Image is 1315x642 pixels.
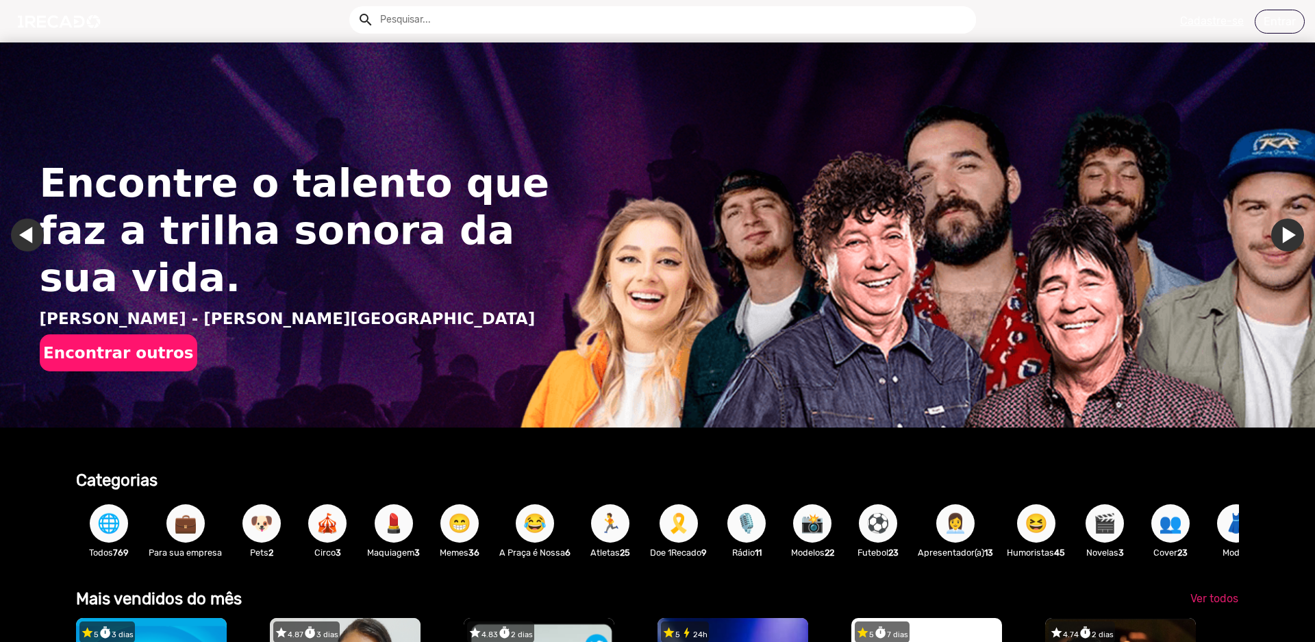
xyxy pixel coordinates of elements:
b: Categorias [76,471,158,490]
u: Cadastre-se [1180,14,1244,27]
b: 13 [984,547,993,558]
span: 😁 [448,504,471,543]
button: Example home icon [353,7,377,31]
p: Rádio [721,546,773,559]
p: Memes [434,546,486,559]
button: 💄 [375,504,413,543]
input: Pesquisar... [370,6,976,34]
a: Entrar [1255,10,1305,34]
p: Circo [301,546,353,559]
button: Encontrar outros [40,334,197,371]
b: 6 [565,547,571,558]
span: 🎙️ [735,504,758,543]
button: 🐶 [242,504,281,543]
button: ⚽ [859,504,897,543]
b: Mais vendidos do mês [76,589,242,608]
p: Apresentador(a) [918,546,993,559]
button: 😂 [516,504,554,543]
p: Atletas [584,546,636,559]
p: Para sua empresa [149,546,222,559]
b: 2 [268,547,273,558]
button: 👥 [1151,504,1190,543]
span: ⚽ [866,504,890,543]
p: [PERSON_NAME] - [PERSON_NAME][GEOGRAPHIC_DATA] [40,307,566,331]
a: Ir para o próximo slide [1271,219,1304,251]
b: 11 [755,547,762,558]
p: Maquiagem [367,546,420,559]
b: 3 [414,547,420,558]
span: 👩‍💼 [944,504,967,543]
b: 3 [336,547,341,558]
span: 🐶 [250,504,273,543]
p: Futebol [852,546,904,559]
span: 🎪 [316,504,339,543]
b: 769 [113,547,129,558]
p: A Praça é Nossa [499,546,571,559]
p: Pets [236,546,288,559]
b: 23 [888,547,899,558]
button: 🌐 [90,504,128,543]
p: Humoristas [1007,546,1065,559]
p: Moda [1210,546,1262,559]
b: 9 [701,547,707,558]
button: 😆 [1017,504,1055,543]
p: Todos [83,546,135,559]
b: 25 [620,547,630,558]
button: 🎙️ [727,504,766,543]
span: 🎬 [1093,504,1116,543]
b: 23 [1177,547,1188,558]
span: 👥 [1159,504,1182,543]
p: Cover [1144,546,1197,559]
span: 👗 [1225,504,1248,543]
button: 👩‍💼 [936,504,975,543]
button: 😁 [440,504,479,543]
span: 📸 [801,504,824,543]
b: 3 [1118,547,1124,558]
b: 45 [1054,547,1065,558]
h1: Encontre o talento que faz a trilha sonora da sua vida. [40,160,566,301]
b: 36 [468,547,479,558]
a: Ir para o último slide [11,219,44,251]
span: 💄 [382,504,405,543]
button: 👗 [1217,504,1255,543]
p: Doe 1Recado [650,546,707,559]
button: 🎪 [308,504,347,543]
span: 😂 [523,504,547,543]
span: 🌐 [97,504,121,543]
button: 🏃 [591,504,629,543]
p: Modelos [786,546,838,559]
button: 🎬 [1086,504,1124,543]
mat-icon: Example home icon [358,12,374,28]
span: 💼 [174,504,197,543]
b: 22 [825,547,834,558]
span: Ver todos [1190,592,1238,605]
span: 🎗️ [667,504,690,543]
p: Novelas [1079,546,1131,559]
button: 💼 [166,504,205,543]
span: 😆 [1025,504,1048,543]
span: 🏃 [599,504,622,543]
button: 📸 [793,504,831,543]
button: 🎗️ [660,504,698,543]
